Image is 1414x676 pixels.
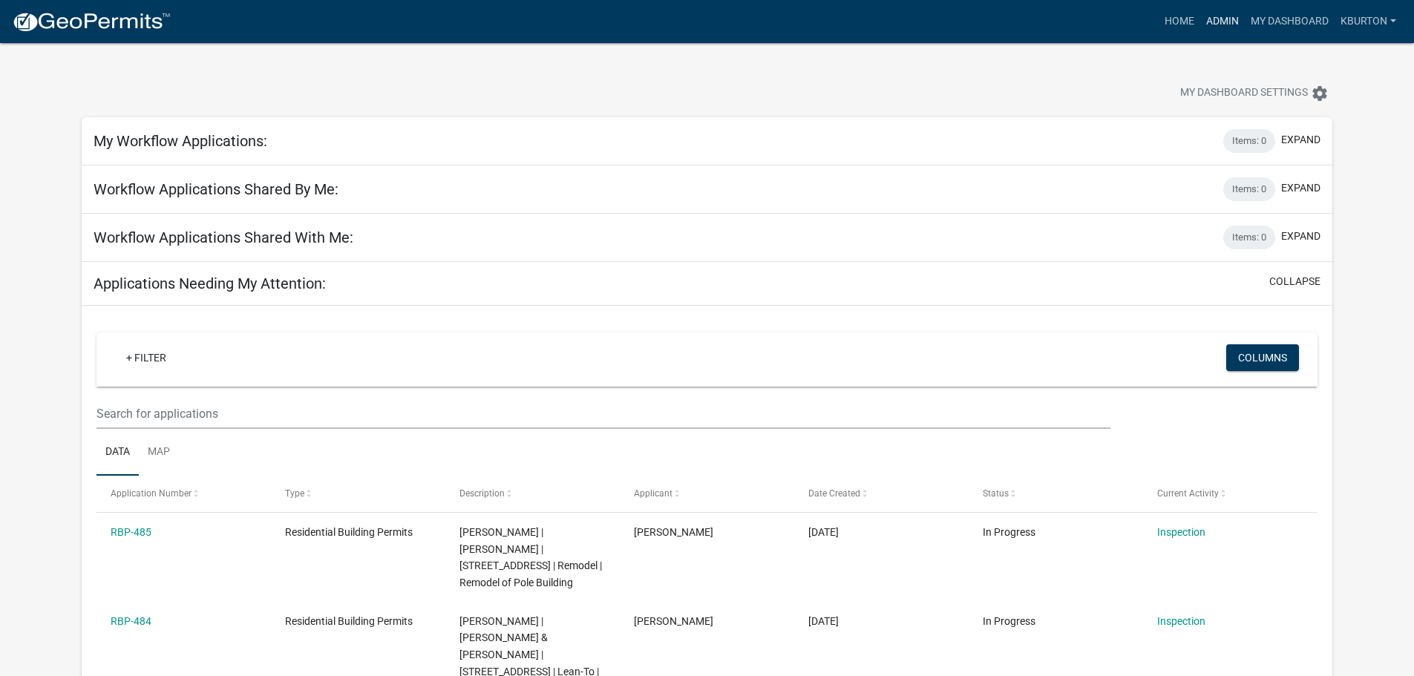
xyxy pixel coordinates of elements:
[794,476,969,511] datatable-header-cell: Date Created
[285,488,304,499] span: Type
[111,488,192,499] span: Application Number
[983,526,1035,538] span: In Progress
[808,615,839,627] span: 08/07/2025
[1157,615,1205,627] a: Inspection
[271,476,445,511] datatable-header-cell: Type
[983,615,1035,627] span: In Progress
[634,488,672,499] span: Applicant
[1223,129,1275,153] div: Items: 0
[1226,344,1299,371] button: Columns
[1223,226,1275,249] div: Items: 0
[1223,177,1275,201] div: Items: 0
[96,476,271,511] datatable-header-cell: Application Number
[111,615,151,627] a: RBP-484
[459,488,505,499] span: Description
[94,275,326,292] h5: Applications Needing My Attention:
[808,526,839,538] span: 08/07/2025
[96,429,139,476] a: Data
[983,488,1009,499] span: Status
[1142,476,1317,511] datatable-header-cell: Current Activity
[445,476,620,511] datatable-header-cell: Description
[1335,7,1402,36] a: kburton
[285,526,413,538] span: Residential Building Permits
[114,344,178,371] a: + Filter
[111,526,151,538] a: RBP-485
[808,488,860,499] span: Date Created
[94,229,353,246] h5: Workflow Applications Shared With Me:
[1281,132,1320,148] button: expand
[1245,7,1335,36] a: My Dashboard
[94,132,267,150] h5: My Workflow Applications:
[1180,85,1308,102] span: My Dashboard Settings
[139,429,179,476] a: Map
[634,615,713,627] span: Nathan Royer
[1269,274,1320,289] button: collapse
[459,526,602,588] span: Chad Merritt | Chad Merritt | 2987 W 560 S PERU, IN 46970 | Remodel | Remodel of Pole Building
[1159,7,1200,36] a: Home
[96,398,1110,429] input: Search for applications
[968,476,1142,511] datatable-header-cell: Status
[1281,229,1320,244] button: expand
[285,615,413,627] span: Residential Building Permits
[634,526,713,538] span: Chad Merritt
[1157,488,1219,499] span: Current Activity
[1200,7,1245,36] a: Admin
[94,180,338,198] h5: Workflow Applications Shared By Me:
[1281,180,1320,196] button: expand
[620,476,794,511] datatable-header-cell: Applicant
[1157,526,1205,538] a: Inspection
[1168,79,1341,108] button: My Dashboard Settingssettings
[1311,85,1329,102] i: settings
